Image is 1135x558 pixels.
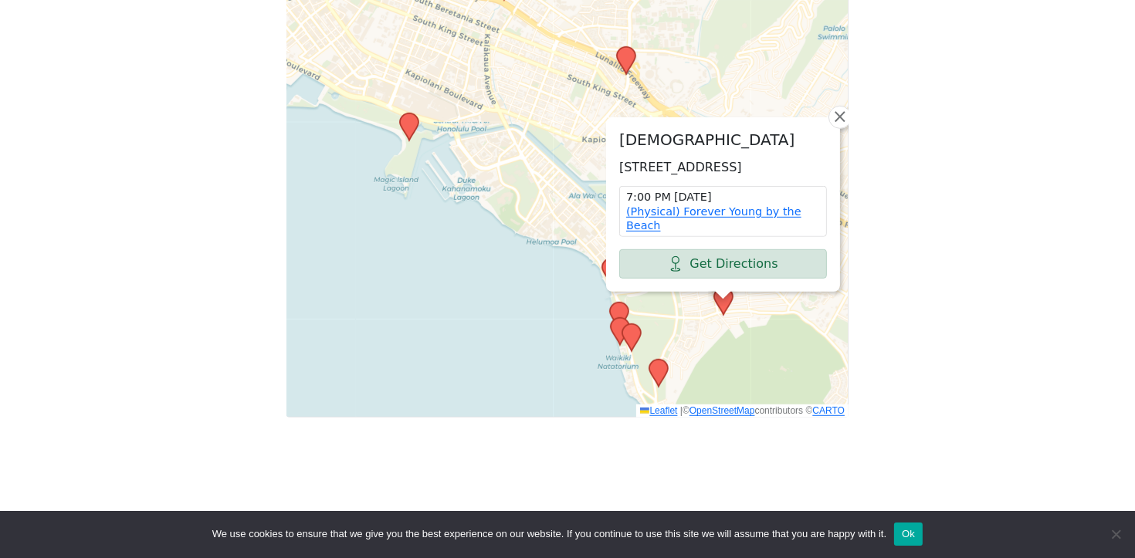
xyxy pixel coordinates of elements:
p: [STREET_ADDRESS] [619,158,827,177]
a: Leaflet [640,405,677,416]
h2: [DEMOGRAPHIC_DATA] [619,130,827,149]
time: 7:00 PM [626,190,820,205]
div: © contributors © [636,404,849,418]
a: OpenStreetMap [689,405,755,416]
a: Close popup [828,106,852,129]
span: × [832,107,848,126]
a: CARTO [812,405,845,416]
span: | [680,405,683,416]
a: (Physical) Forever Young by the Beach [626,205,801,232]
a: Get Directions [619,249,827,279]
span: We use cookies to ensure that we give you the best experience on our website. If you continue to ... [212,526,886,542]
button: Ok [894,522,923,546]
span: [DATE] [674,190,712,205]
span: No [1108,526,1123,542]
